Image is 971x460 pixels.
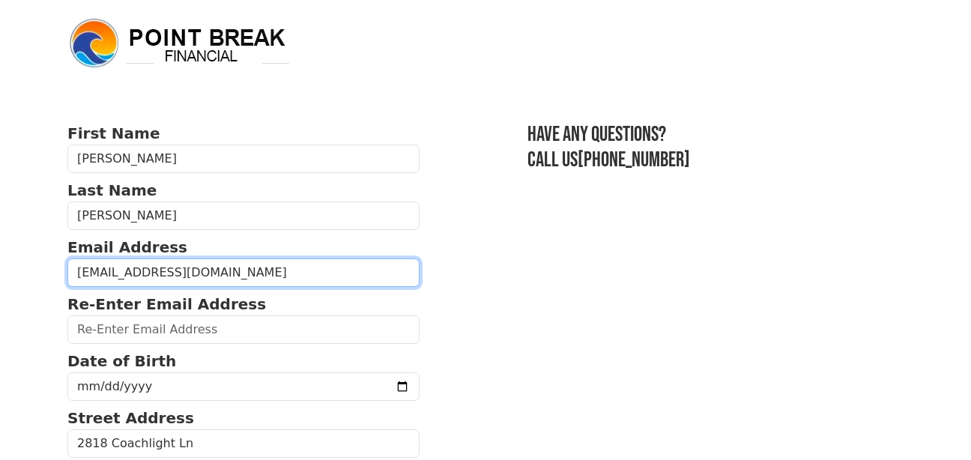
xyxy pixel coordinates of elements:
[578,148,690,172] a: [PHONE_NUMBER]
[67,295,266,313] strong: Re-Enter Email Address
[67,315,420,344] input: Re-Enter Email Address
[67,238,187,256] strong: Email Address
[67,429,420,458] input: Street Address
[67,409,194,427] strong: Street Address
[527,122,904,148] h3: Have any questions?
[67,181,157,199] strong: Last Name
[67,124,160,142] strong: First Name
[67,352,176,370] strong: Date of Birth
[67,16,292,70] img: logo.png
[67,258,420,287] input: Email Address
[67,145,420,173] input: First Name
[527,148,904,173] h3: Call us
[67,202,420,230] input: Last Name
